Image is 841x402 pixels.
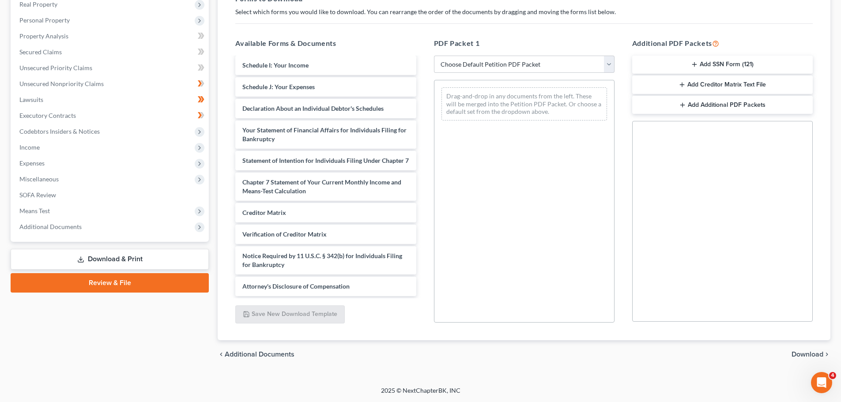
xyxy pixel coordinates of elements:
[12,76,209,92] a: Unsecured Nonpriority Claims
[19,112,76,119] span: Executory Contracts
[12,28,209,44] a: Property Analysis
[12,187,209,203] a: SOFA Review
[823,351,830,358] i: chevron_right
[19,175,59,183] span: Miscellaneous
[829,372,836,379] span: 4
[19,128,100,135] span: Codebtors Insiders & Notices
[11,249,209,270] a: Download & Print
[242,178,401,195] span: Chapter 7 Statement of Your Current Monthly Income and Means-Test Calculation
[12,92,209,108] a: Lawsuits
[235,305,345,324] button: Save New Download Template
[19,16,70,24] span: Personal Property
[242,230,327,238] span: Verification of Creditor Matrix
[632,96,813,114] button: Add Additional PDF Packets
[218,351,225,358] i: chevron_left
[19,32,68,40] span: Property Analysis
[242,83,315,90] span: Schedule J: Your Expenses
[242,157,409,164] span: Statement of Intention for Individuals Filing Under Chapter 7
[19,48,62,56] span: Secured Claims
[242,209,286,216] span: Creditor Matrix
[242,105,384,112] span: Declaration About an Individual Debtor's Schedules
[12,44,209,60] a: Secured Claims
[12,108,209,124] a: Executory Contracts
[19,159,45,167] span: Expenses
[441,87,607,120] div: Drag-and-drop in any documents from the left. These will be merged into the Petition PDF Packet. ...
[632,56,813,74] button: Add SSN Form (121)
[19,143,40,151] span: Income
[11,273,209,293] a: Review & File
[19,207,50,214] span: Means Test
[792,351,830,358] button: Download chevron_right
[811,372,832,393] iframe: Intercom live chat
[225,351,294,358] span: Additional Documents
[235,38,416,49] h5: Available Forms & Documents
[218,351,294,358] a: chevron_left Additional Documents
[242,126,407,143] span: Your Statement of Financial Affairs for Individuals Filing for Bankruptcy
[19,0,57,8] span: Real Property
[19,96,43,103] span: Lawsuits
[169,386,672,402] div: 2025 © NextChapterBK, INC
[19,191,56,199] span: SOFA Review
[235,8,813,16] p: Select which forms you would like to download. You can rearrange the order of the documents by dr...
[632,75,813,94] button: Add Creditor Matrix Text File
[242,282,350,290] span: Attorney's Disclosure of Compensation
[19,80,104,87] span: Unsecured Nonpriority Claims
[632,38,813,49] h5: Additional PDF Packets
[792,351,823,358] span: Download
[19,223,82,230] span: Additional Documents
[242,61,309,69] span: Schedule I: Your Income
[12,60,209,76] a: Unsecured Priority Claims
[242,252,402,268] span: Notice Required by 11 U.S.C. § 342(b) for Individuals Filing for Bankruptcy
[434,38,615,49] h5: PDF Packet 1
[19,64,92,71] span: Unsecured Priority Claims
